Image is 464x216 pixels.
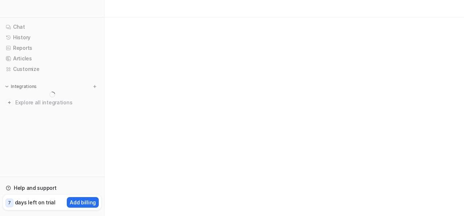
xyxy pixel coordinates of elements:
a: Chat [3,22,101,32]
button: Add billing [67,197,99,208]
a: Articles [3,53,101,64]
p: 7 [8,200,11,206]
a: Help and support [3,183,101,193]
img: expand menu [4,84,9,89]
a: Customize [3,64,101,74]
a: History [3,32,101,43]
p: Integrations [11,84,37,89]
a: Explore all integrations [3,97,101,108]
p: Add billing [70,199,96,206]
img: explore all integrations [6,99,13,106]
button: Integrations [3,83,39,90]
img: menu_add.svg [92,84,97,89]
p: days left on trial [15,199,56,206]
span: Explore all integrations [15,97,98,108]
a: Reports [3,43,101,53]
